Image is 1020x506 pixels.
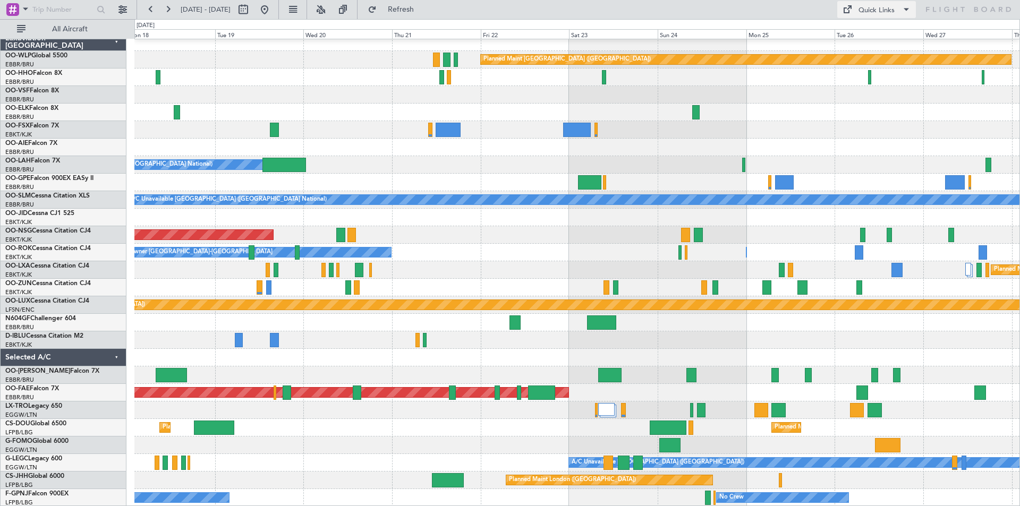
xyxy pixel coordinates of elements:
[5,158,60,164] a: OO-LAHFalcon 7X
[5,88,59,94] a: OO-VSFFalcon 8X
[5,403,62,409] a: LX-TROLegacy 650
[5,491,69,497] a: F-GPNJFalcon 900EX
[5,88,30,94] span: OO-VSF
[5,201,34,209] a: EBBR/BRU
[509,472,636,488] div: Planned Maint London ([GEOGRAPHIC_DATA])
[5,53,67,59] a: OO-WLPGlobal 5500
[5,158,31,164] span: OO-LAH
[569,29,658,39] div: Sat 23
[5,491,28,497] span: F-GPNJ
[5,333,83,339] a: D-IBLUCessna Citation M2
[5,385,59,392] a: OO-FAEFalcon 7X
[5,473,64,479] a: CS-JHHGlobal 6000
[5,210,28,217] span: OO-JID
[5,105,58,112] a: OO-ELKFalcon 8X
[5,456,62,462] a: G-LEGCLegacy 600
[837,1,916,18] button: Quick Links
[5,131,32,139] a: EBKT/KJK
[5,183,34,191] a: EBBR/BRU
[572,454,744,470] div: A/C Unavailable [GEOGRAPHIC_DATA] ([GEOGRAPHIC_DATA])
[129,192,327,208] div: A/C Unavailable [GEOGRAPHIC_DATA] ([GEOGRAPHIC_DATA] National)
[5,123,30,129] span: OO-FSX
[5,481,33,489] a: LFPB/LBG
[5,368,99,374] a: OO-[PERSON_NAME]Falcon 7X
[5,228,91,234] a: OO-NSGCessna Citation CJ4
[5,315,76,322] a: N604GFChallenger 604
[5,446,37,454] a: EGGW/LTN
[775,419,942,435] div: Planned Maint [GEOGRAPHIC_DATA] ([GEOGRAPHIC_DATA])
[5,70,33,76] span: OO-HHO
[658,29,746,39] div: Sun 24
[392,29,481,39] div: Thu 21
[5,140,57,147] a: OO-AIEFalcon 7X
[481,29,569,39] div: Fri 22
[5,228,32,234] span: OO-NSG
[5,113,34,121] a: EBBR/BRU
[303,29,392,39] div: Wed 20
[5,263,30,269] span: OO-LXA
[483,52,651,67] div: Planned Maint [GEOGRAPHIC_DATA] ([GEOGRAPHIC_DATA])
[5,140,28,147] span: OO-AIE
[858,5,895,16] div: Quick Links
[5,421,66,427] a: CS-DOUGlobal 6500
[5,333,26,339] span: D-IBLU
[215,29,304,39] div: Tue 19
[5,245,91,252] a: OO-ROKCessna Citation CJ4
[126,29,215,39] div: Mon 18
[5,298,30,304] span: OO-LUX
[5,428,33,436] a: LFPB/LBG
[5,61,34,68] a: EBBR/BRU
[5,166,34,174] a: EBBR/BRU
[5,218,32,226] a: EBKT/KJK
[5,280,32,287] span: OO-ZUN
[129,244,273,260] div: Owner [GEOGRAPHIC_DATA]-[GEOGRAPHIC_DATA]
[5,105,29,112] span: OO-ELK
[181,5,231,14] span: [DATE] - [DATE]
[5,193,90,199] a: OO-SLMCessna Citation XLS
[5,323,34,331] a: EBBR/BRU
[5,123,59,129] a: OO-FSXFalcon 7X
[5,175,93,182] a: OO-GPEFalcon 900EX EASy II
[5,403,28,409] span: LX-TRO
[923,29,1012,39] div: Wed 27
[5,245,32,252] span: OO-ROK
[5,393,34,401] a: EBBR/BRU
[5,280,91,287] a: OO-ZUNCessna Citation CJ4
[5,70,62,76] a: OO-HHOFalcon 8X
[5,253,32,261] a: EBKT/KJK
[5,78,34,86] a: EBBR/BRU
[5,193,31,199] span: OO-SLM
[5,376,34,384] a: EBBR/BRU
[5,385,30,392] span: OO-FAE
[5,288,32,296] a: EBKT/KJK
[719,490,744,505] div: No Crew
[5,210,74,217] a: OO-JIDCessna CJ1 525
[835,29,923,39] div: Tue 26
[5,298,89,304] a: OO-LUXCessna Citation CJ4
[5,456,28,462] span: G-LEGC
[5,263,89,269] a: OO-LXACessna Citation CJ4
[5,341,32,349] a: EBKT/KJK
[5,236,32,244] a: EBKT/KJK
[5,53,31,59] span: OO-WLP
[137,21,155,30] div: [DATE]
[746,29,835,39] div: Mon 25
[32,2,93,18] input: Trip Number
[5,438,69,444] a: G-FOMOGlobal 6000
[363,1,427,18] button: Refresh
[5,315,30,322] span: N604GF
[163,419,330,435] div: Planned Maint [GEOGRAPHIC_DATA] ([GEOGRAPHIC_DATA])
[12,21,115,38] button: All Aircraft
[28,25,112,33] span: All Aircraft
[5,368,70,374] span: OO-[PERSON_NAME]
[5,438,32,444] span: G-FOMO
[5,411,37,419] a: EGGW/LTN
[5,148,34,156] a: EBBR/BRU
[5,175,30,182] span: OO-GPE
[379,6,423,13] span: Refresh
[5,473,28,479] span: CS-JHH
[5,96,34,104] a: EBBR/BRU
[5,421,30,427] span: CS-DOU
[5,271,32,279] a: EBKT/KJK
[5,464,37,471] a: EGGW/LTN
